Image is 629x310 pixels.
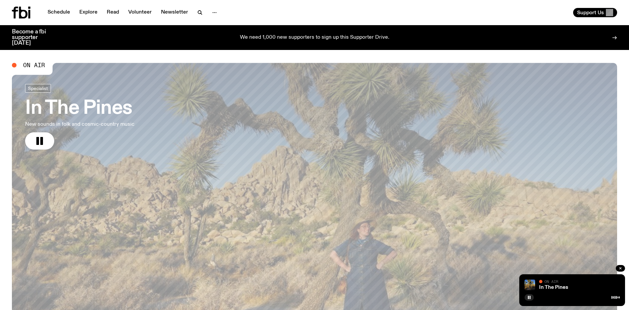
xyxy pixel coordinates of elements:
[23,62,45,68] span: On Air
[240,35,389,41] p: We need 1,000 new supporters to sign up this Supporter Drive.
[539,285,568,290] a: In The Pines
[544,279,558,284] span: On Air
[25,84,51,93] a: Specialist
[44,8,74,17] a: Schedule
[525,280,535,290] img: Johanna stands in the middle distance amongst a desert scene with large cacti and trees. She is w...
[12,29,54,46] h3: Become a fbi supporter [DATE]
[25,99,135,118] h3: In The Pines
[75,8,101,17] a: Explore
[25,84,135,150] a: In The PinesNew sounds in folk and cosmic-country music
[157,8,192,17] a: Newsletter
[103,8,123,17] a: Read
[124,8,156,17] a: Volunteer
[577,10,604,16] span: Support Us
[28,86,48,91] span: Specialist
[25,120,135,128] p: New sounds in folk and cosmic-country music
[573,8,617,17] button: Support Us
